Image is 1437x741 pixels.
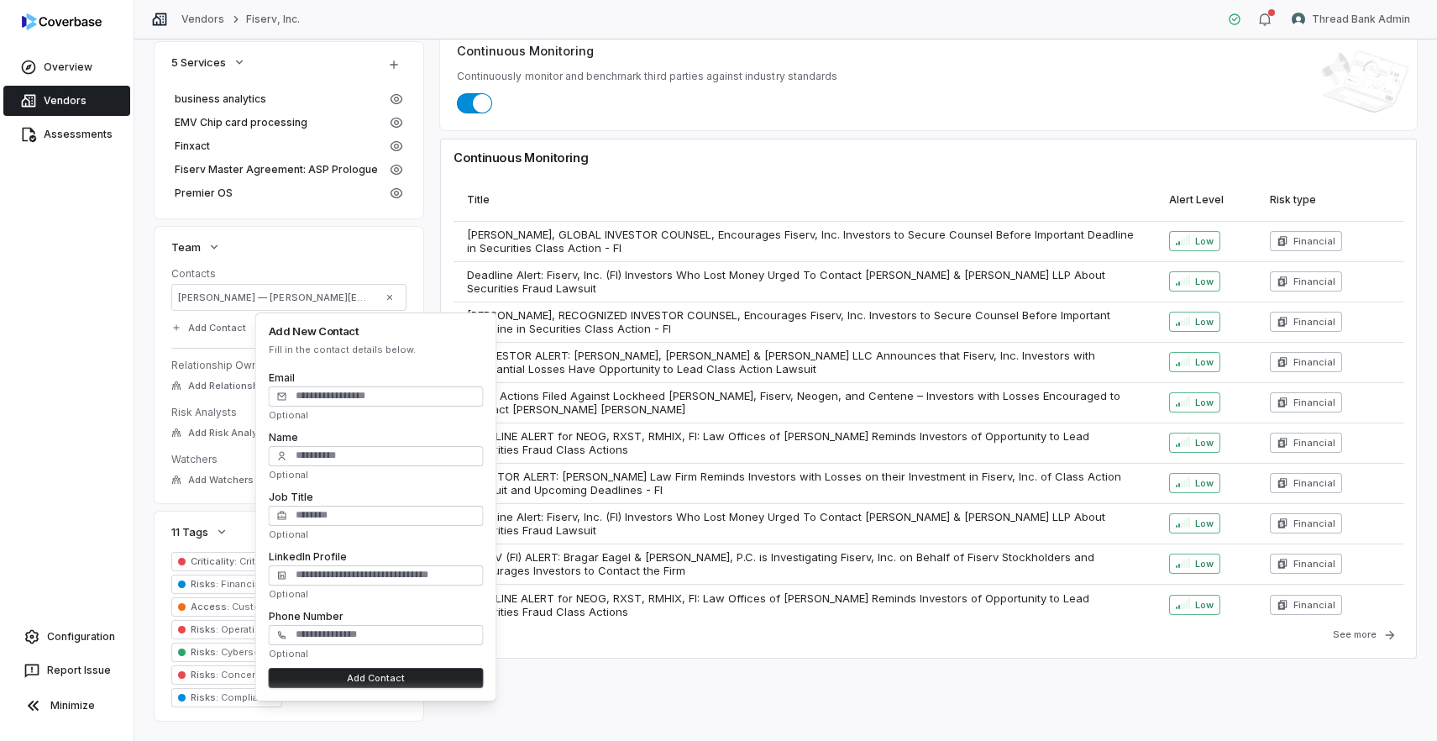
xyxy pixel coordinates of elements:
[171,111,383,134] a: EMV Chip card processing
[188,380,306,392] span: Add Relationship Owners
[1293,476,1335,490] span: Financial
[175,92,380,106] span: business analytics
[1293,557,1335,570] span: Financial
[166,232,226,262] button: Team
[1195,517,1214,530] span: Low
[178,291,375,304] span: [PERSON_NAME] — [PERSON_NAME][EMAIL_ADDRESS][PERSON_NAME][DOMAIN_NAME]
[166,517,233,547] button: 11 Tags
[269,469,308,481] span: Optional
[1195,557,1214,570] span: Low
[1293,234,1335,248] span: Financial
[1293,396,1335,409] span: Financial
[269,371,295,384] label: Email
[269,326,484,337] h4: Add New Contact
[22,13,102,30] img: logo-D7KZi-bG.svg
[181,13,224,26] a: Vendors
[3,86,130,116] a: Vendors
[1270,193,1316,206] div: Risk type
[1195,275,1214,288] span: Low
[467,308,1142,335] span: [PERSON_NAME], RECOGNIZED INVESTOR COUNSEL, Encourages Fiserv, Inc. Investors to Secure Counsel B...
[171,267,406,281] dt: Contacts
[467,268,1142,295] span: Deadline Alert: Fiserv, Inc. (FI) Investors Who Lost Money Urged To Contact [PERSON_NAME] & [PERS...
[467,389,1142,416] span: Class Actions Filed Against Lockheed [PERSON_NAME], Fiserv, Neogen, and Centene – Investors with ...
[191,623,218,635] span: Risks :
[175,116,380,129] span: EMV Chip card processing
[269,588,308,600] span: Optional
[191,601,229,612] span: Access :
[467,228,1142,255] span: [PERSON_NAME], GLOBAL INVESTOR COUNSEL, Encourages Fiserv, Inc. Investors to Secure Counsel Befor...
[467,591,1142,618] span: DEADLINE ALERT for NEOG, RXST, RMHIX, FI: Law Offices of [PERSON_NAME] Reminds Investors of Oppor...
[166,313,251,343] button: Add Contact
[7,622,127,652] a: Configuration
[1195,598,1214,612] span: Low
[3,52,130,82] a: Overview
[166,47,251,77] button: 5 Services
[1293,436,1335,449] span: Financial
[3,119,130,150] a: Assessments
[171,524,208,539] span: 11 Tags
[467,510,1142,537] span: Deadline Alert: Fiserv, Inc. (FI) Investors Who Lost Money Urged To Contact [PERSON_NAME] & [PERS...
[269,550,347,563] label: LinkedIn Profile
[1195,476,1214,490] span: Low
[171,55,226,70] span: 5 Services
[1293,598,1335,612] span: Financial
[1326,625,1403,645] a: See more
[218,669,288,681] span: Concentration
[171,87,383,111] a: business analytics
[191,691,218,703] span: Risks :
[1195,234,1214,248] span: Low
[171,406,406,419] dt: Risk Analysts
[175,139,380,153] span: Finxact
[237,555,271,567] span: Critical
[467,550,1142,577] span: FISERV (FI) ALERT: Bragar Eagel & [PERSON_NAME], P.C. is Investigating Fiserv, Inc. on Behalf of ...
[269,610,344,623] label: Phone Number
[218,623,275,635] span: Operational
[191,646,218,658] span: Risks :
[467,349,1142,376] span: FI INVESTOR ALERT: [PERSON_NAME], [PERSON_NAME] & [PERSON_NAME] LLC Announces that Fiserv, Inc. I...
[1293,315,1335,328] span: Financial
[218,578,262,590] span: Financial
[269,409,308,421] span: Optional
[188,474,254,486] span: Add Watchers
[171,181,383,205] a: Premier OS
[1293,275,1335,288] span: Financial
[1293,355,1335,369] span: Financial
[467,193,490,206] div: Title
[1195,355,1214,369] span: Low
[269,344,484,356] p: Fill in the contact details below.
[175,163,380,176] span: Fiserv Master Agreement: ASP Prologue
[175,187,380,200] span: Premier OS
[191,669,218,681] span: Risks :
[188,427,272,439] span: Add Risk Analysts
[457,42,594,60] span: Continuous Monitoring
[171,359,406,372] dt: Relationship Owners
[171,158,383,181] a: Fiserv Master Agreement: ASP Prologue
[229,601,299,612] span: Customer data
[454,152,1403,165] h3: Continuous Monitoring
[269,431,298,444] label: Name
[7,655,127,686] button: Report Issue
[171,134,383,158] a: Finxact
[191,555,237,567] span: Criticality :
[7,689,127,723] button: Minimize
[1195,315,1214,328] span: Low
[457,70,837,83] span: Continuously monitor and benchmark third parties against industry standards
[218,646,392,658] span: Cybersecurity & Information Security
[191,578,218,590] span: Risks :
[467,470,1142,497] span: INVESTOR ALERT: [PERSON_NAME] Law Firm Reminds Investors with Losses on their Investment in Fiser...
[1169,193,1224,206] div: Alert Level
[269,668,484,688] button: Add Contact
[1292,13,1305,26] img: Thread Bank Admin avatar
[467,429,1142,456] span: DEADLINE ALERT for NEOG, RXST, RMHIX, FI: Law Offices of [PERSON_NAME] Reminds Investors of Oppor...
[246,13,299,26] a: Fiserv, Inc.
[1312,13,1410,26] span: Thread Bank Admin
[269,648,308,660] span: Optional
[1293,517,1335,530] span: Financial
[218,691,275,703] span: Compliance
[1195,436,1214,449] span: Low
[171,453,406,466] dt: Watchers
[1282,7,1420,32] button: Thread Bank Admin avatarThread Bank Admin
[1195,396,1214,409] span: Low
[269,491,313,503] label: Job Title
[171,239,201,255] span: Team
